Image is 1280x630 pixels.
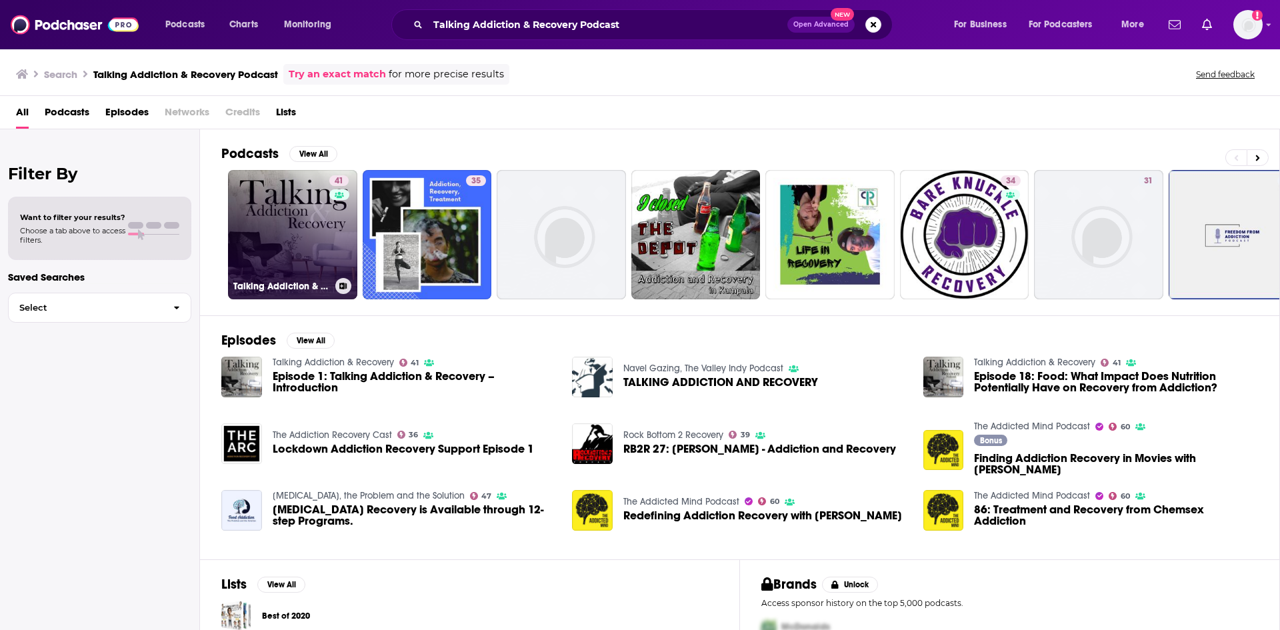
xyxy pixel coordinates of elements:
a: Charts [221,14,266,35]
a: TALKING ADDICTION AND RECOVERY [623,377,818,388]
span: Choose a tab above to access filters. [20,226,125,245]
span: Bonus [980,437,1002,445]
a: Rock Bottom 2 Recovery [623,429,723,441]
a: 60 [758,497,779,505]
img: TALKING ADDICTION AND RECOVERY [572,357,613,397]
span: Redefining Addiction Recovery with [PERSON_NAME] [623,510,902,521]
h3: Search [44,68,77,81]
svg: Add a profile image [1252,10,1263,21]
span: 41 [411,360,419,366]
h2: Episodes [221,332,276,349]
a: Best of 2020 [262,609,310,623]
span: Networks [165,101,209,129]
p: Saved Searches [8,271,191,283]
input: Search podcasts, credits, & more... [428,14,787,35]
button: open menu [1112,14,1161,35]
button: Open AdvancedNew [787,17,855,33]
a: 47 [470,492,492,500]
a: 60 [1109,423,1130,431]
a: The Addicted Mind Podcast [974,490,1090,501]
a: ListsView All [221,576,305,593]
span: Monitoring [284,15,331,34]
span: 34 [1006,175,1015,188]
span: For Podcasters [1029,15,1093,34]
img: 86: Treatment and Recovery from Chemsex Addiction [923,490,964,531]
span: For Business [954,15,1007,34]
a: Show notifications dropdown [1197,13,1217,36]
span: 41 [335,175,343,188]
button: View All [287,333,335,349]
img: Episode 18: Food: What Impact Does Nutrition Potentially Have on Recovery from Addiction? [923,357,964,397]
a: The Addicted Mind Podcast [623,496,739,507]
a: Episodes [105,101,149,129]
a: Food Addiction Recovery is Available through 12-step Programs. [221,490,262,531]
h3: Talking Addiction & Recovery Podcast [93,68,278,81]
a: 86: Treatment and Recovery from Chemsex Addiction [974,504,1258,527]
span: RB2R 27: [PERSON_NAME] - Addiction and Recovery [623,443,896,455]
span: Open Advanced [793,21,849,28]
h3: Talking Addiction & Recovery [233,281,330,292]
h2: Podcasts [221,145,279,162]
span: 41 [1113,360,1121,366]
a: Episode 1: Talking Addiction & Recovery – Introduction [273,371,557,393]
h2: Lists [221,576,247,593]
span: 36 [409,432,418,438]
a: Show notifications dropdown [1163,13,1186,36]
h2: Filter By [8,164,191,183]
button: View All [289,146,337,162]
span: Podcasts [45,101,89,129]
a: 39 [729,431,750,439]
a: Food Addiction Recovery is Available through 12-step Programs. [273,504,557,527]
a: Try an exact match [289,67,386,82]
button: open menu [945,14,1023,35]
span: Finding Addiction Recovery in Movies with [PERSON_NAME] [974,453,1258,475]
div: Search podcasts, credits, & more... [404,9,905,40]
a: Talking Addiction & Recovery [974,357,1095,368]
a: 35 [466,175,486,186]
span: Select [9,303,163,312]
a: 41 [399,359,419,367]
span: 60 [1121,424,1130,430]
a: RB2R 27: Lizabeth Loud - Addiction and Recovery [623,443,896,455]
a: Redefining Addiction Recovery with Ian McLoone [623,510,902,521]
span: 60 [1121,493,1130,499]
a: The Addicted Mind Podcast [974,421,1090,432]
a: 41Talking Addiction & Recovery [228,170,357,299]
img: Lockdown Addiction Recovery Support Episode 1 [221,423,262,464]
a: Lockdown Addiction Recovery Support Episode 1 [273,443,534,455]
button: Show profile menu [1233,10,1263,39]
a: 31 [1139,175,1158,186]
img: Finding Addiction Recovery in Movies with Ted Perkins [923,430,964,471]
a: Lists [276,101,296,129]
a: All [16,101,29,129]
button: View All [257,577,305,593]
a: EpisodesView All [221,332,335,349]
button: Select [8,293,191,323]
a: Podchaser - Follow, Share and Rate Podcasts [11,12,139,37]
span: Credits [225,101,260,129]
a: RB2R 27: Lizabeth Loud - Addiction and Recovery [572,423,613,464]
a: 41 [1101,359,1121,367]
span: Charts [229,15,258,34]
span: for more precise results [389,67,504,82]
a: Food Addiction, the Problem and the Solution [273,490,465,501]
a: Episode 18: Food: What Impact Does Nutrition Potentially Have on Recovery from Addiction? [974,371,1258,393]
a: The Addiction Recovery Cast [273,429,392,441]
a: 36 [397,431,419,439]
img: Episode 1: Talking Addiction & Recovery – Introduction [221,357,262,397]
a: Finding Addiction Recovery in Movies with Ted Perkins [974,453,1258,475]
span: More [1121,15,1144,34]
